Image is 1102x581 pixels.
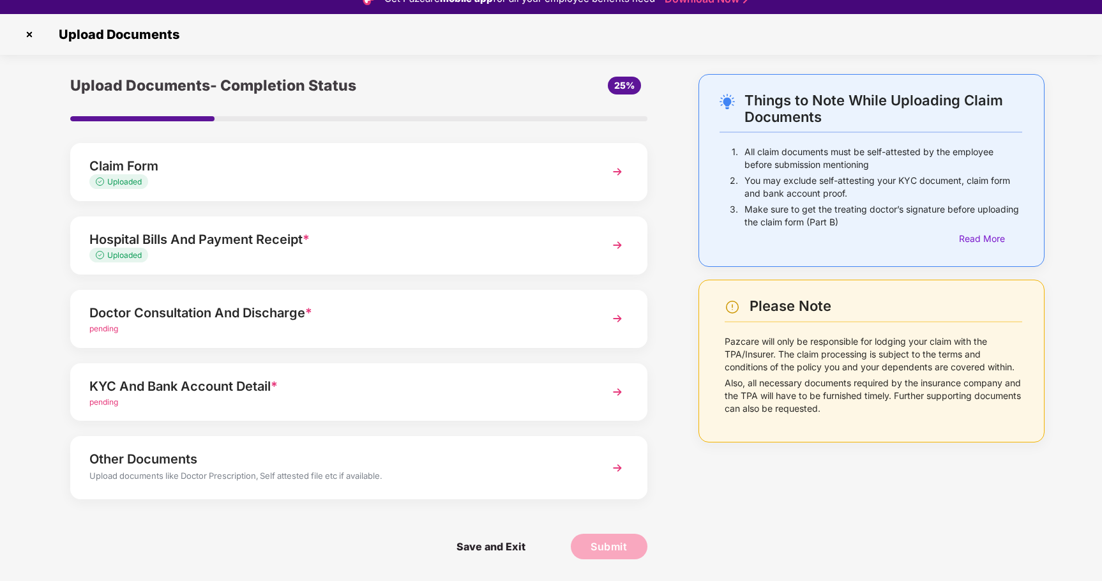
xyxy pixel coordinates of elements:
img: svg+xml;base64,PHN2ZyBpZD0iQ3Jvc3MtMzJ4MzIiIHhtbG5zPSJodHRwOi8vd3d3LnczLm9yZy8yMDAwL3N2ZyIgd2lkdG... [19,24,40,45]
div: Other Documents [89,449,583,469]
div: KYC And Bank Account Detail [89,376,583,396]
p: 2. [730,174,738,200]
p: 3. [730,203,738,229]
img: svg+xml;base64,PHN2ZyBpZD0iTmV4dCIgeG1sbnM9Imh0dHA6Ly93d3cudzMub3JnLzIwMDAvc3ZnIiB3aWR0aD0iMzYiIG... [606,381,629,404]
span: 25% [614,80,635,91]
p: Also, all necessary documents required by the insurance company and the TPA will have to be furni... [725,377,1022,415]
img: svg+xml;base64,PHN2ZyBpZD0iV2FybmluZ18tXzI0eDI0IiBkYXRhLW5hbWU9Ildhcm5pbmcgLSAyNHgyNCIgeG1sbnM9Im... [725,299,740,315]
img: svg+xml;base64,PHN2ZyB4bWxucz0iaHR0cDovL3d3dy53My5vcmcvMjAwMC9zdmciIHdpZHRoPSIxMy4zMzMiIGhlaWdodD... [96,177,107,186]
div: Things to Note While Uploading Claim Documents [744,92,1022,125]
img: svg+xml;base64,PHN2ZyB4bWxucz0iaHR0cDovL3d3dy53My5vcmcvMjAwMC9zdmciIHdpZHRoPSIyNC4wOTMiIGhlaWdodD... [720,94,735,109]
p: Pazcare will only be responsible for lodging your claim with the TPA/Insurer. The claim processin... [725,335,1022,373]
span: Uploaded [107,250,142,260]
div: Doctor Consultation And Discharge [89,303,583,323]
div: Claim Form [89,156,583,176]
p: All claim documents must be self-attested by the employee before submission mentioning [744,146,1022,171]
img: svg+xml;base64,PHN2ZyBpZD0iTmV4dCIgeG1sbnM9Imh0dHA6Ly93d3cudzMub3JnLzIwMDAvc3ZnIiB3aWR0aD0iMzYiIG... [606,160,629,183]
button: Submit [571,534,647,559]
div: Upload Documents- Completion Status [70,74,455,97]
img: svg+xml;base64,PHN2ZyBpZD0iTmV4dCIgeG1sbnM9Imh0dHA6Ly93d3cudzMub3JnLzIwMDAvc3ZnIiB3aWR0aD0iMzYiIG... [606,234,629,257]
p: You may exclude self-attesting your KYC document, claim form and bank account proof. [744,174,1022,200]
p: Make sure to get the treating doctor’s signature before uploading the claim form (Part B) [744,203,1022,229]
div: Hospital Bills And Payment Receipt [89,229,583,250]
img: svg+xml;base64,PHN2ZyB4bWxucz0iaHR0cDovL3d3dy53My5vcmcvMjAwMC9zdmciIHdpZHRoPSIxMy4zMzMiIGhlaWdodD... [96,251,107,259]
div: Please Note [750,298,1022,315]
div: Upload documents like Doctor Prescription, Self attested file etc if available. [89,469,583,486]
div: Read More [959,232,1022,246]
span: Upload Documents [46,27,186,42]
span: pending [89,324,118,333]
img: svg+xml;base64,PHN2ZyBpZD0iTmV4dCIgeG1sbnM9Imh0dHA6Ly93d3cudzMub3JnLzIwMDAvc3ZnIiB3aWR0aD0iMzYiIG... [606,307,629,330]
p: 1. [732,146,738,171]
img: svg+xml;base64,PHN2ZyBpZD0iTmV4dCIgeG1sbnM9Imh0dHA6Ly93d3cudzMub3JnLzIwMDAvc3ZnIiB3aWR0aD0iMzYiIG... [606,456,629,479]
span: Uploaded [107,177,142,186]
span: pending [89,397,118,407]
span: Save and Exit [444,534,538,559]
